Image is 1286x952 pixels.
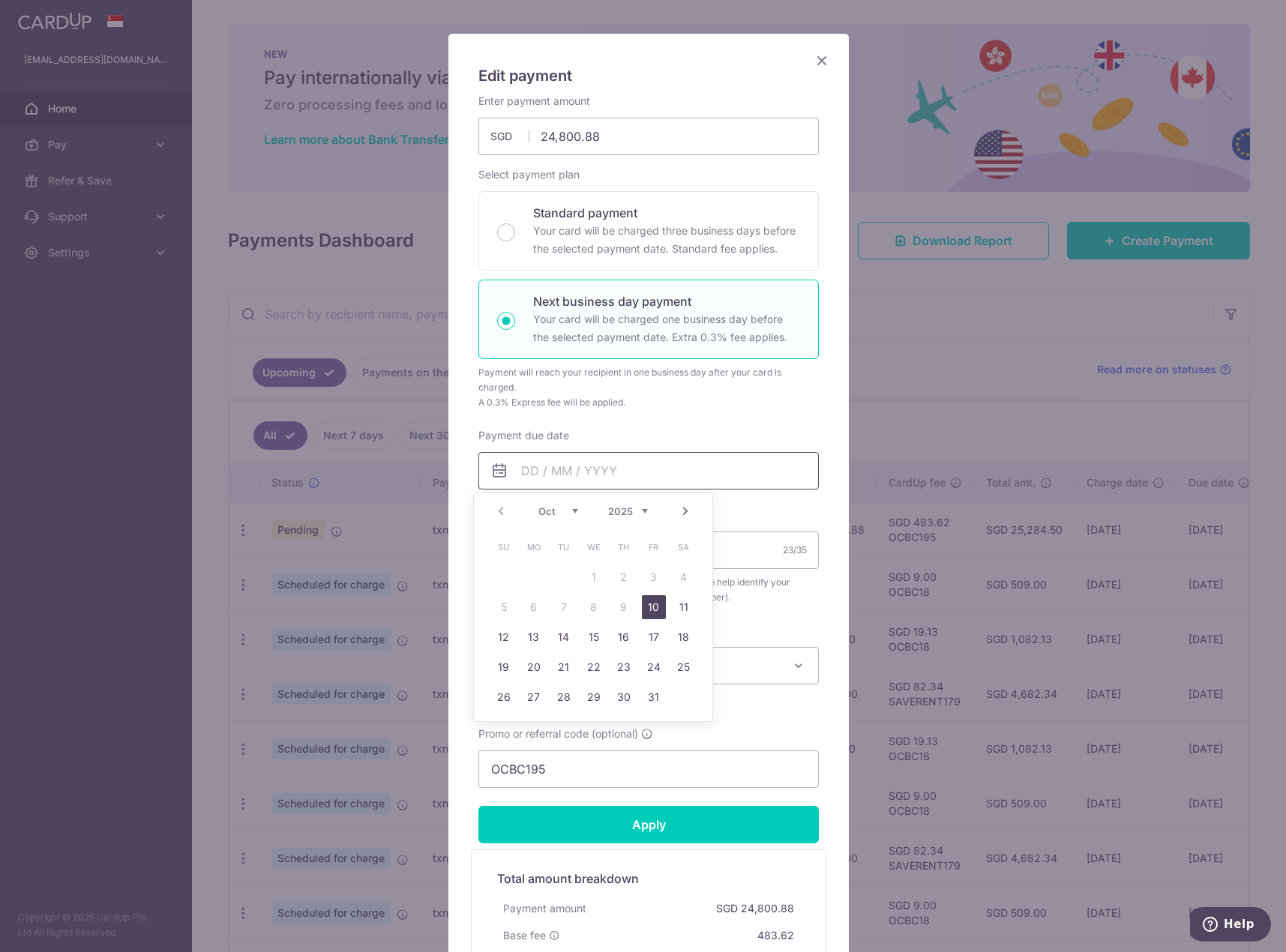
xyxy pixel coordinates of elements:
a: 15 [582,625,606,649]
label: Enter payment amount [478,94,590,109]
label: Payment due date [478,428,569,443]
h5: Total amount breakdown [497,870,800,888]
div: Payment will reach your recipient in one business day after your card is charged. [478,365,819,395]
span: Monday [522,535,546,559]
a: 24 [642,655,666,679]
a: 11 [672,595,696,619]
a: 26 [492,685,516,709]
span: Friday [642,535,666,559]
div: 23/35 [783,543,807,558]
span: Wednesday [582,535,606,559]
a: 29 [582,685,606,709]
a: 14 [552,625,576,649]
input: DD / MM / YYYY [478,452,819,489]
p: Your card will be charged three business days before the selected payment date. Standard fee appl... [533,222,800,258]
div: A 0.3% Express fee will be applied. [478,395,819,410]
span: Saturday [672,535,696,559]
span: Promo or referral code (optional) [478,726,638,741]
a: 31 [642,685,666,709]
iframe: Opens a widget where you can find more information [1190,907,1271,945]
div: 483.62 [751,922,800,949]
input: 0.00 [478,118,819,155]
a: 13 [522,625,546,649]
p: Standard payment [533,204,800,222]
div: Payment amount [497,895,592,922]
a: 28 [552,685,576,709]
a: 22 [582,655,606,679]
a: 27 [522,685,546,709]
span: Sunday [492,535,516,559]
a: 25 [672,655,696,679]
a: 20 [522,655,546,679]
span: Base fee [503,928,546,943]
label: Select payment plan [478,167,580,182]
span: SGD [490,129,529,144]
p: Next business day payment [533,292,800,310]
span: Thursday [612,535,636,559]
a: 10 [642,595,666,619]
a: 16 [612,625,636,649]
div: SGD 24,800.88 [710,895,800,922]
a: Next [676,502,694,520]
p: Your card will be charged one business day before the selected payment date. Extra 0.3% fee applies. [533,310,800,346]
input: Apply [478,806,819,843]
a: 18 [672,625,696,649]
h5: Edit payment [478,64,819,88]
a: 21 [552,655,576,679]
a: 19 [492,655,516,679]
a: 30 [612,685,636,709]
a: 23 [612,655,636,679]
span: Tuesday [552,535,576,559]
a: 17 [642,625,666,649]
button: Close [813,52,831,70]
a: 12 [492,625,516,649]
